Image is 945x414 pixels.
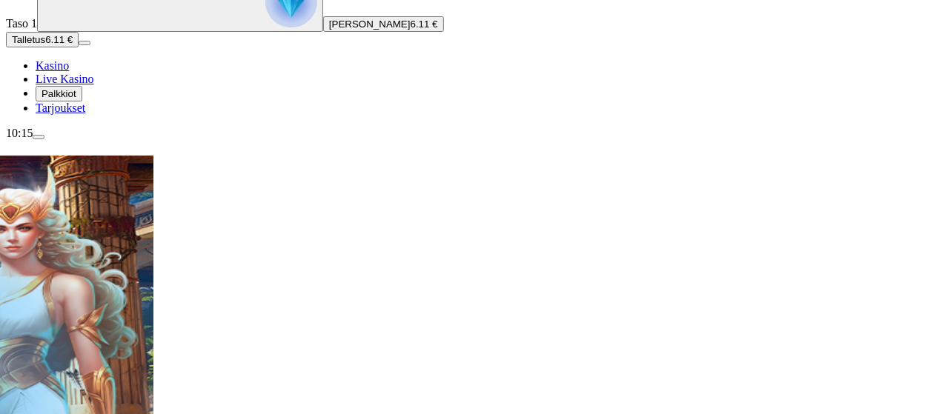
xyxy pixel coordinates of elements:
[36,59,69,72] span: Kasino
[36,73,94,85] span: Live Kasino
[79,41,90,45] button: menu
[36,59,69,72] a: diamond iconKasino
[329,19,411,30] span: [PERSON_NAME]
[6,32,79,47] button: Talletusplus icon6.11 €
[36,73,94,85] a: poker-chip iconLive Kasino
[45,34,73,45] span: 6.11 €
[12,34,45,45] span: Talletus
[42,88,76,99] span: Palkkiot
[36,101,85,114] a: gift-inverted iconTarjoukset
[323,16,444,32] button: [PERSON_NAME]6.11 €
[411,19,438,30] span: 6.11 €
[6,17,37,30] span: Taso 1
[6,127,33,139] span: 10:15
[36,86,82,101] button: reward iconPalkkiot
[36,101,85,114] span: Tarjoukset
[33,135,44,139] button: menu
